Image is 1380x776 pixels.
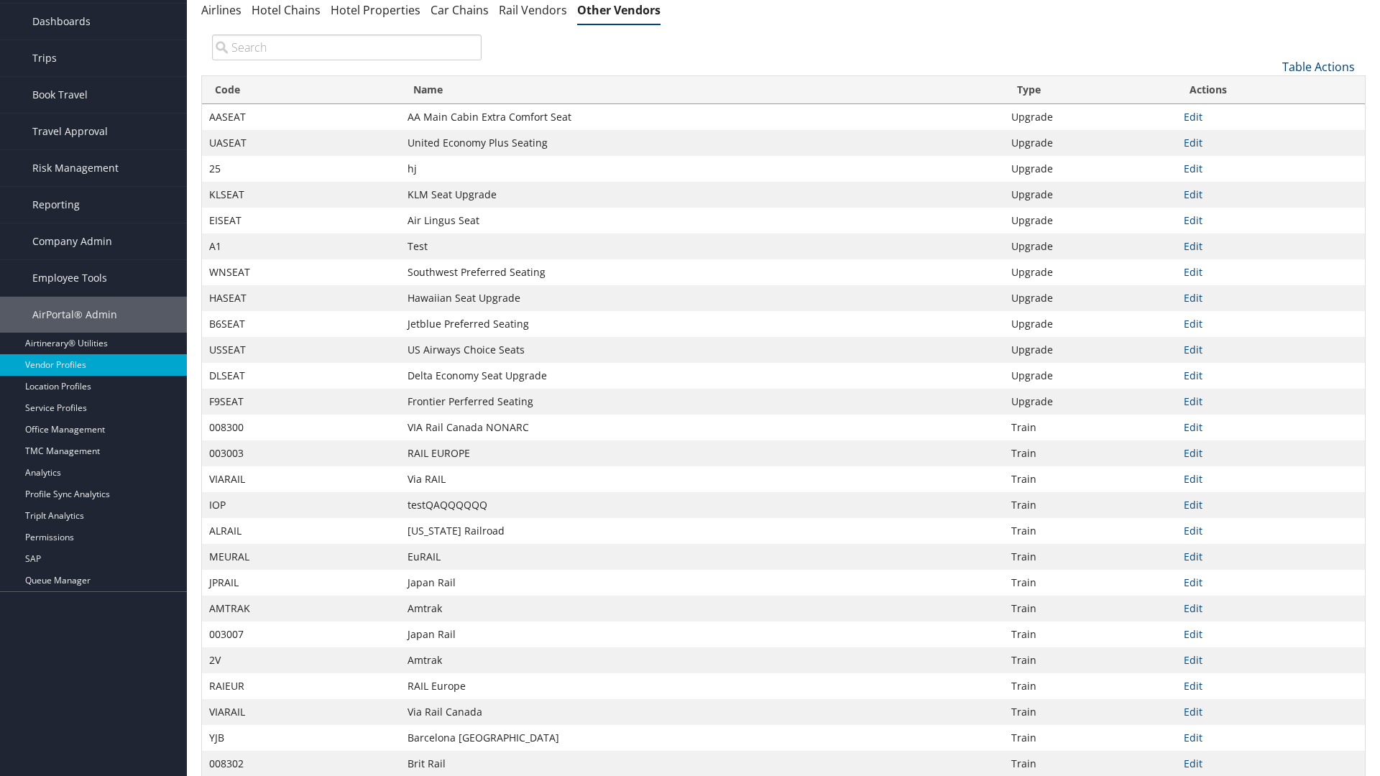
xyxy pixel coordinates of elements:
[202,622,400,647] td: 003007
[202,518,400,544] td: ALRAIL
[1184,601,1202,615] a: Edit
[1184,162,1202,175] a: Edit
[32,223,112,259] span: Company Admin
[202,570,400,596] td: JPRAIL
[1184,550,1202,563] a: Edit
[1004,622,1177,647] td: Train
[400,259,1004,285] td: Southwest Preferred Seating
[1004,725,1177,751] td: Train
[400,440,1004,466] td: RAIL EUROPE
[1184,369,1202,382] a: Edit
[400,518,1004,544] td: [US_STATE] Railroad
[400,208,1004,234] td: Air Lingus Seat
[400,156,1004,182] td: hj
[431,2,489,18] a: Car Chains
[400,363,1004,389] td: Delta Economy Seat Upgrade
[1004,596,1177,622] td: Train
[202,285,400,311] td: HASEAT
[400,130,1004,156] td: United Economy Plus Seating
[1184,265,1202,279] a: Edit
[1004,76,1177,104] th: Type: activate to sort column ascending
[1004,285,1177,311] td: Upgrade
[1184,576,1202,589] a: Edit
[202,234,400,259] td: A1
[400,337,1004,363] td: US Airways Choice Seats
[32,150,119,186] span: Risk Management
[1184,239,1202,253] a: Edit
[1184,420,1202,434] a: Edit
[1004,156,1177,182] td: Upgrade
[400,492,1004,518] td: testQAQQQQQQ
[400,182,1004,208] td: KLM Seat Upgrade
[1184,291,1202,305] a: Edit
[577,2,661,18] a: Other Vendors
[202,699,400,725] td: VIARAIL
[202,311,400,337] td: B6SEAT
[400,389,1004,415] td: Frontier Perferred Seating
[400,104,1004,130] td: AA Main Cabin Extra Comfort Seat
[400,570,1004,596] td: Japan Rail
[1184,627,1202,641] a: Edit
[1004,182,1177,208] td: Upgrade
[1004,440,1177,466] td: Train
[400,647,1004,673] td: Amtrak
[1004,647,1177,673] td: Train
[331,2,420,18] a: Hotel Properties
[1004,544,1177,570] td: Train
[1004,518,1177,544] td: Train
[202,259,400,285] td: WNSEAT
[1184,317,1202,331] a: Edit
[1004,337,1177,363] td: Upgrade
[1004,130,1177,156] td: Upgrade
[202,337,400,363] td: USSEAT
[1282,59,1355,75] a: Table Actions
[400,234,1004,259] td: Test
[1004,415,1177,440] td: Train
[1184,188,1202,201] a: Edit
[400,415,1004,440] td: VIA Rail Canada NONARC
[1004,466,1177,492] td: Train
[1004,492,1177,518] td: Train
[400,285,1004,311] td: Hawaiian Seat Upgrade
[202,440,400,466] td: 003003
[1004,570,1177,596] td: Train
[252,2,321,18] a: Hotel Chains
[1184,705,1202,719] a: Edit
[400,76,1004,104] th: Name: activate to sort column ascending
[1004,699,1177,725] td: Train
[32,4,91,40] span: Dashboards
[400,622,1004,647] td: Japan Rail
[32,40,57,76] span: Trips
[202,363,400,389] td: DLSEAT
[1177,76,1365,104] th: Actions
[202,673,400,699] td: RAIEUR
[1184,213,1202,227] a: Edit
[32,260,107,296] span: Employee Tools
[202,725,400,751] td: YJB
[1184,472,1202,486] a: Edit
[1004,673,1177,699] td: Train
[32,77,88,113] span: Book Travel
[202,104,400,130] td: AASEAT
[400,544,1004,570] td: EuRAIL
[1004,208,1177,234] td: Upgrade
[202,182,400,208] td: KLSEAT
[1184,679,1202,693] a: Edit
[32,187,80,223] span: Reporting
[1184,653,1202,667] a: Edit
[202,492,400,518] td: IOP
[202,647,400,673] td: 2V
[202,156,400,182] td: 25
[202,76,400,104] th: Code: activate to sort column ascending
[400,673,1004,699] td: RAIL Europe
[1184,757,1202,770] a: Edit
[202,208,400,234] td: EISEAT
[1184,498,1202,512] a: Edit
[1004,389,1177,415] td: Upgrade
[202,544,400,570] td: MEURAL
[400,725,1004,751] td: Barcelona [GEOGRAPHIC_DATA]
[1184,136,1202,149] a: Edit
[1004,259,1177,285] td: Upgrade
[202,466,400,492] td: VIARAIL
[212,34,482,60] input: Search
